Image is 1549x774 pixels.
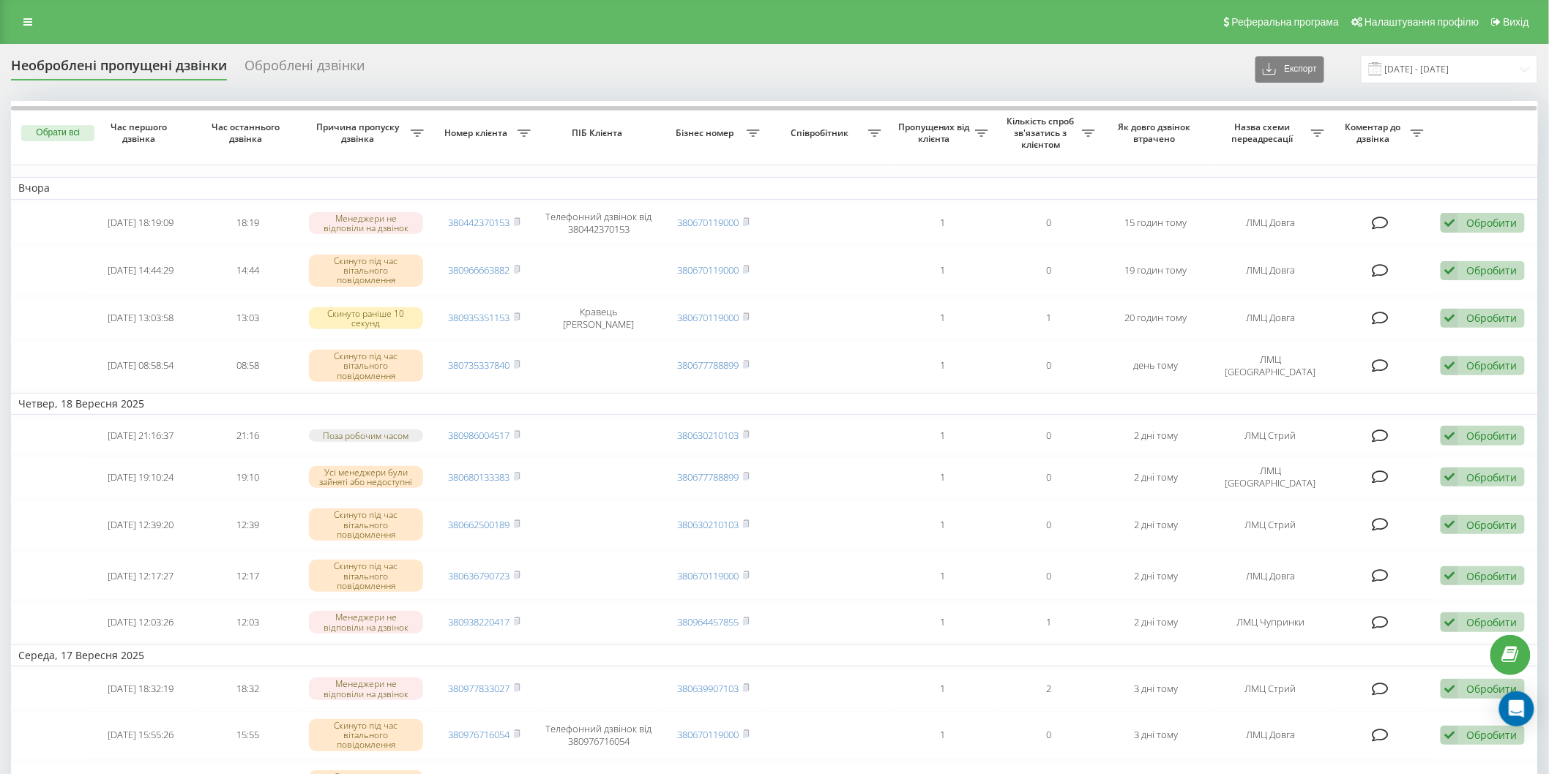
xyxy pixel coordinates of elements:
[996,500,1102,549] td: 0
[996,298,1102,339] td: 1
[194,603,301,642] td: 12:03
[87,552,194,600] td: [DATE] 12:17:27
[678,216,739,229] a: 380670119000
[678,470,739,484] a: 380677788899
[1209,669,1332,708] td: ЛМЦ Стрий
[1102,669,1209,708] td: 3 дні тому
[678,728,739,741] a: 380670119000
[449,615,510,628] a: 380938220417
[1466,615,1517,629] div: Обробити
[1102,711,1209,759] td: 3 дні тому
[996,669,1102,708] td: 2
[449,682,510,695] a: 380977833027
[1499,691,1534,726] div: Open Intercom Messenger
[87,456,194,497] td: [DATE] 19:10:24
[678,358,739,372] a: 380677788899
[678,311,739,324] a: 380670119000
[194,669,301,708] td: 18:32
[1209,456,1332,497] td: ЛМЦ [GEOGRAPHIC_DATA]
[194,203,301,244] td: 18:19
[1209,298,1332,339] td: ЛМЦ Довга
[449,358,510,372] a: 380735337840
[1102,603,1209,642] td: 2 дні тому
[21,125,94,141] button: Обрати всі
[309,307,424,329] div: Скинуто раніше 10 секунд
[308,121,410,144] span: Причина пропуску дзвінка
[678,569,739,582] a: 380670119000
[1466,311,1517,325] div: Обробити
[1232,16,1340,28] span: Реферальна програма
[449,569,510,582] a: 380636790723
[1102,456,1209,497] td: 2 дні тому
[668,127,747,139] span: Бізнес номер
[889,342,996,390] td: 1
[194,247,301,295] td: 14:44
[1209,552,1332,600] td: ЛМЦ Довга
[309,560,424,592] div: Скинуто під час вітального повідомлення
[87,342,194,390] td: [DATE] 08:58:54
[11,58,227,80] div: Необроблені пропущені дзвінки
[538,298,660,339] td: Кравець [PERSON_NAME]
[309,508,424,541] div: Скинуто під час вітального повідомлення
[449,429,510,442] a: 380986004517
[87,603,194,642] td: [DATE] 12:03:26
[309,719,424,751] div: Скинуто під час вітального повідомлення
[1466,470,1517,484] div: Обробити
[1466,728,1517,742] div: Обробити
[1504,16,1529,28] span: Вихід
[1102,298,1209,339] td: 20 годин тому
[449,470,510,484] a: 380680133383
[309,255,424,287] div: Скинуто під час вітального повідомлення
[245,58,365,80] div: Оброблені дзвінки
[194,342,301,390] td: 08:58
[194,298,301,339] td: 13:03
[1102,247,1209,295] td: 19 годин тому
[896,121,975,144] span: Пропущених від клієнта
[100,121,182,144] span: Час першого дзвінка
[87,247,194,295] td: [DATE] 14:44:29
[889,500,996,549] td: 1
[889,456,996,497] td: 1
[996,247,1102,295] td: 0
[449,518,510,531] a: 380662500189
[1466,518,1517,532] div: Обробити
[889,552,996,600] td: 1
[1365,16,1479,28] span: Налаштування профілю
[206,121,289,144] span: Час останнього дзвінка
[1217,121,1311,144] span: Назва схеми переадресації
[1209,603,1332,642] td: ЛМЦ Чупринки
[194,418,301,454] td: 21:16
[1209,203,1332,244] td: ЛМЦ Довга
[1209,342,1332,390] td: ЛМЦ [GEOGRAPHIC_DATA]
[87,203,194,244] td: [DATE] 18:19:09
[309,212,424,234] div: Менеджери не відповіли на дзвінок
[550,127,647,139] span: ПІБ Клієнта
[11,393,1538,415] td: Четвер, 18 Вересня 2025
[194,711,301,759] td: 15:55
[889,669,996,708] td: 1
[87,669,194,708] td: [DATE] 18:32:19
[1102,418,1209,454] td: 2 дні тому
[889,603,996,642] td: 1
[1466,216,1517,230] div: Обробити
[996,418,1102,454] td: 0
[1209,500,1332,549] td: ЛМЦ Стрий
[889,247,996,295] td: 1
[1466,263,1517,277] div: Обробити
[11,177,1538,199] td: Вчора
[1466,682,1517,696] div: Обробити
[1003,116,1082,150] span: Кількість спроб зв'язатись з клієнтом
[996,456,1102,497] td: 0
[1209,711,1332,759] td: ЛМЦ Довга
[1255,56,1324,83] button: Експорт
[678,429,739,442] a: 380630210103
[309,350,424,382] div: Скинуто під час вітального повідомлення
[449,263,510,277] a: 380966663882
[678,615,739,628] a: 380964457855
[1339,121,1411,144] span: Коментар до дзвінка
[996,711,1102,759] td: 0
[538,711,660,759] td: Телефонний дзвінок від 380976716054
[678,263,739,277] a: 380670119000
[996,203,1102,244] td: 0
[87,418,194,454] td: [DATE] 21:16:37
